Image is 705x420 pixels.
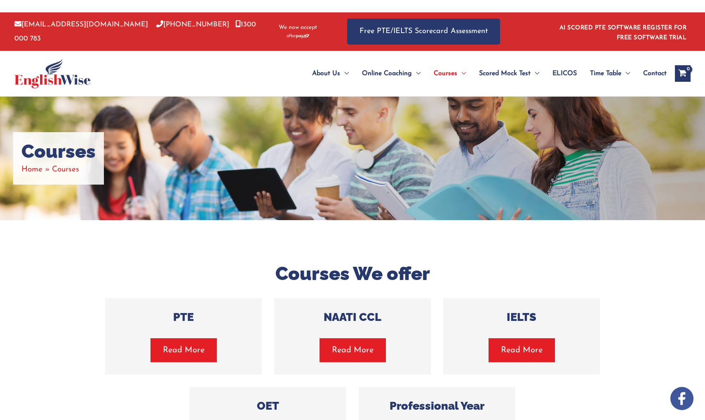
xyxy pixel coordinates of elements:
a: Home [21,166,42,173]
a: Online CoachingMenu Toggle [355,59,427,88]
a: [PHONE_NUMBER] [156,21,229,28]
a: Time TableMenu Toggle [583,59,637,88]
h4: OET [202,399,334,413]
h4: PTE [117,311,249,324]
a: Free PTE/IELTS Scorecard Assessment [347,19,500,45]
span: Read More [332,344,374,356]
a: ELICOS [546,59,583,88]
a: View Shopping Cart, empty [675,65,691,82]
span: Online Coaching [362,59,412,88]
img: white-facebook.png [670,387,693,410]
img: Afterpay-Logo [287,34,309,38]
span: Menu Toggle [340,59,349,88]
span: Read More [501,344,543,356]
button: Read More [150,338,217,362]
nav: Site Navigation: Main Menu [292,59,667,88]
span: ELICOS [552,59,577,88]
a: 1300 000 783 [14,21,256,42]
span: Menu Toggle [457,59,466,88]
a: Scored Mock TestMenu Toggle [472,59,546,88]
h4: NAATI CCL [287,311,418,324]
span: Menu Toggle [412,59,421,88]
h4: Professional Year [371,399,503,413]
aside: Header Widget 1 [555,18,691,45]
span: Courses [52,166,79,173]
h4: IELTS [456,311,587,324]
nav: Breadcrumbs [21,163,96,176]
a: [EMAIL_ADDRESS][DOMAIN_NAME] [14,21,148,28]
a: CoursesMenu Toggle [427,59,472,88]
span: Menu Toggle [531,59,539,88]
h1: Courses [21,140,96,163]
button: Read More [320,338,386,362]
span: Menu Toggle [621,59,630,88]
img: cropped-ew-logo [14,59,91,88]
span: Contact [643,59,667,88]
span: Read More [163,344,204,356]
a: AI SCORED PTE SOFTWARE REGISTER FOR FREE SOFTWARE TRIAL [559,25,687,41]
h2: Courses We offer [105,262,600,286]
span: About Us [312,59,340,88]
span: Scored Mock Test [479,59,531,88]
a: Contact [637,59,667,88]
button: Read More [489,338,555,362]
span: We now accept [279,24,317,32]
a: About UsMenu Toggle [305,59,355,88]
span: Courses [434,59,457,88]
span: Time Table [590,59,621,88]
